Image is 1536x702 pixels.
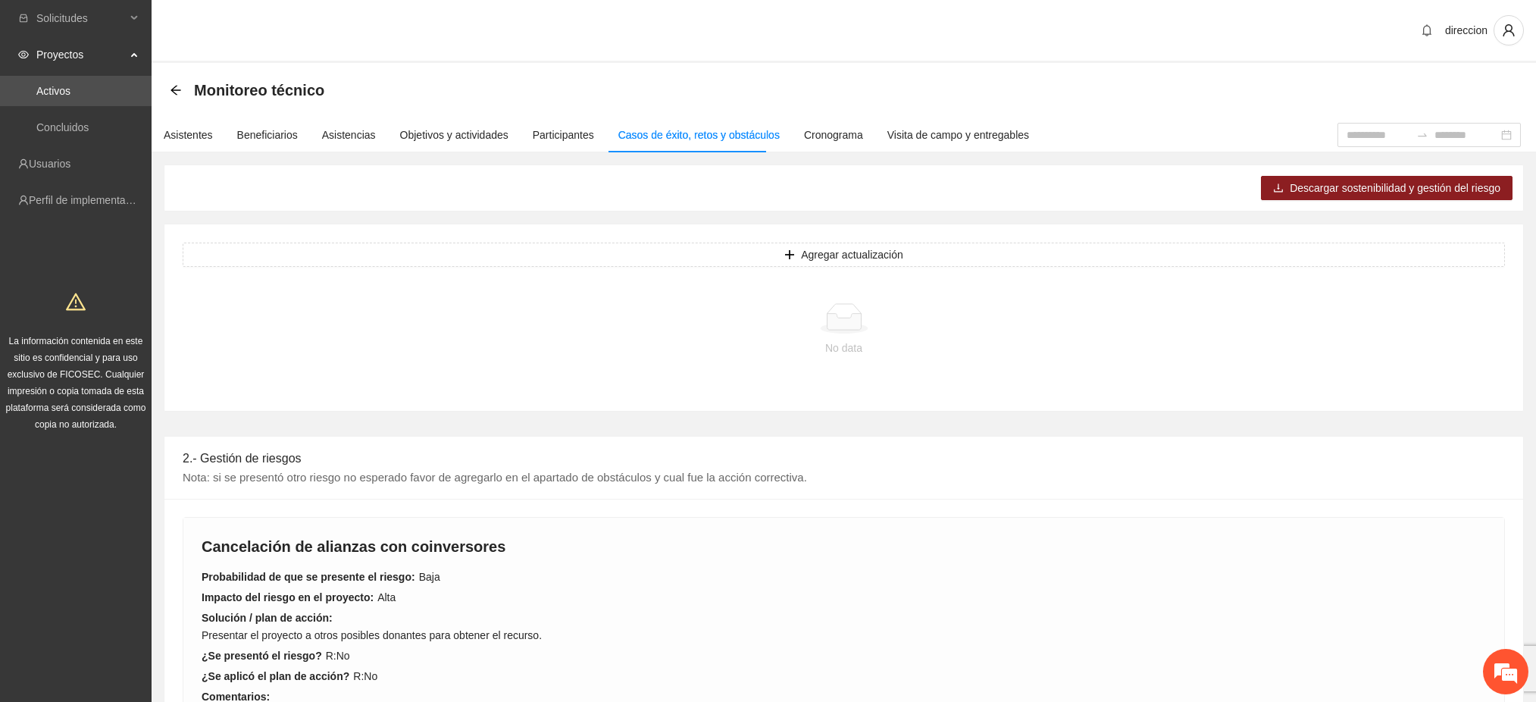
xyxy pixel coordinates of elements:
[18,13,29,24] span: inbox
[1416,129,1428,141] span: to
[322,127,376,143] div: Asistencias
[801,246,903,263] span: Agregar actualización
[36,39,126,70] span: Proyectos
[6,336,146,430] span: La información contenida en este sitio es confidencial y para uso exclusivo de FICOSEC. Cualquier...
[419,571,440,583] span: Baja
[1445,24,1488,36] span: direccion
[1416,24,1438,36] span: bell
[170,84,182,97] div: Back
[400,127,508,143] div: Objetivos y actividades
[29,194,147,206] a: Perfil de implementadora
[784,249,795,262] span: plus
[804,127,863,143] div: Cronograma
[1290,180,1500,196] span: Descargar sostenibilidad y gestión del riesgo
[377,591,396,603] span: Alta
[18,49,29,60] span: eye
[533,127,594,143] div: Participantes
[326,650,350,662] span: R: No
[202,591,374,603] strong: Impacto del riesgo en el proyecto:
[1494,15,1524,45] button: user
[1273,183,1284,195] span: download
[183,452,308,465] span: 2.- Gestión de riesgos
[66,292,86,312] span: warning
[202,571,415,583] strong: Probabilidad de que se presente el riesgo:
[195,340,1493,356] div: No data
[202,670,349,682] strong: ¿Se aplicó el plan de acción?
[202,650,322,662] strong: ¿Se presentó el riesgo?
[237,127,298,143] div: Beneficiarios
[353,670,377,682] span: R: No
[183,471,807,484] span: Nota: si se presentó otro riesgo no esperado favor de agregarlo en el apartado de obstáculos y cu...
[1261,176,1513,200] button: downloadDescargar sostenibilidad y gestión del riesgo
[36,3,126,33] span: Solicitudes
[618,127,780,143] div: Casos de éxito, retos y obstáculos
[36,121,89,133] a: Concluidos
[170,84,182,96] span: arrow-left
[1494,24,1523,37] span: user
[1415,18,1439,42] button: bell
[1416,129,1428,141] span: swap-right
[202,629,542,641] span: Presentar el proyecto a otros posibles donantes para obtener el recurso.
[887,127,1029,143] div: Visita de campo y entregables
[164,127,213,143] div: Asistentes
[202,612,333,624] strong: Solución / plan de acción:
[29,158,70,170] a: Usuarios
[183,243,1505,267] button: plusAgregar actualización
[194,78,324,102] span: Monitoreo técnico
[36,85,70,97] a: Activos
[202,536,505,557] h4: Cancelación de alianzas con coinversores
